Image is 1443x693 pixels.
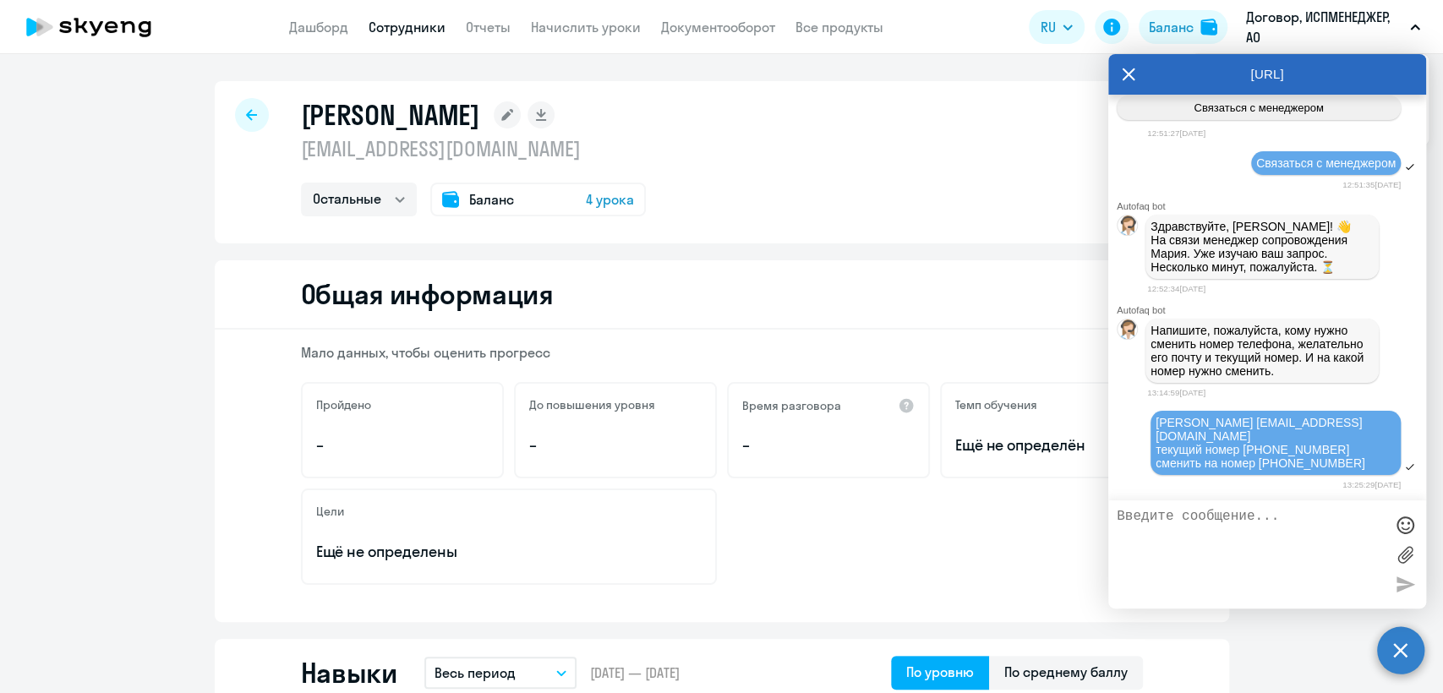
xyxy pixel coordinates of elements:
button: Балансbalance [1139,10,1227,44]
time: 12:51:27[DATE] [1147,128,1205,138]
h5: До повышения уровня [529,397,655,412]
p: Мало данных, чтобы оценить прогресс [301,343,1143,362]
div: Autofaq bot [1117,201,1426,211]
span: RU [1041,17,1056,37]
p: Здравствуйте, [PERSON_NAME]! 👋 ﻿На связи менеджер сопровождения Мария. Уже изучаю ваш запрос. Нес... [1151,220,1374,274]
button: Весь период [424,657,577,689]
button: Связаться с менеджером [1117,95,1401,120]
h2: Общая информация [301,277,554,311]
time: 12:52:34[DATE] [1147,284,1205,293]
span: [PERSON_NAME] [EMAIL_ADDRESS][DOMAIN_NAME] текущий номер [PHONE_NUMBER] сменить на номер [PHONE_N... [1156,416,1365,470]
time: 13:14:59[DATE] [1147,388,1205,397]
span: Связаться с менеджером [1256,156,1396,170]
span: Баланс [469,189,514,210]
div: Баланс [1149,17,1194,37]
a: Все продукты [795,19,883,35]
h2: Навыки [301,656,397,690]
button: RU [1029,10,1085,44]
p: – [742,434,915,456]
p: – [316,434,489,456]
a: Отчеты [466,19,511,35]
time: 13:25:29[DATE] [1342,480,1401,489]
div: По уровню [906,662,974,682]
img: bot avatar [1118,216,1139,240]
span: [DATE] — [DATE] [590,663,680,682]
time: 12:51:35[DATE] [1342,180,1401,189]
p: Договор, ИСПМЕНЕДЖЕР, АО [1246,7,1403,47]
p: Весь период [435,663,516,683]
button: Договор, ИСПМЕНЕДЖЕР, АО [1238,7,1429,47]
span: Связаться с менеджером [1194,101,1323,114]
img: bot avatar [1118,319,1139,344]
span: 4 урока [586,189,634,210]
img: balance [1200,19,1217,35]
div: По среднему баллу [1004,662,1128,682]
p: [EMAIL_ADDRESS][DOMAIN_NAME] [301,135,646,162]
div: Autofaq bot [1117,305,1426,315]
h5: Пройдено [316,397,371,412]
a: Начислить уроки [531,19,641,35]
a: Дашборд [289,19,348,35]
h5: Темп обучения [955,397,1037,412]
p: Ещё не определены [316,541,702,563]
a: Документооборот [661,19,775,35]
p: – [529,434,702,456]
label: Лимит 10 файлов [1392,542,1418,567]
p: Напишите, пожалуйста, кому нужно сменить номер телефона, желательно его почту и текущий номер. И ... [1151,324,1374,378]
h5: Цели [316,504,344,519]
h5: Время разговора [742,398,841,413]
span: Ещё не определён [955,434,1128,456]
a: Сотрудники [369,19,445,35]
h1: [PERSON_NAME] [301,98,480,132]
